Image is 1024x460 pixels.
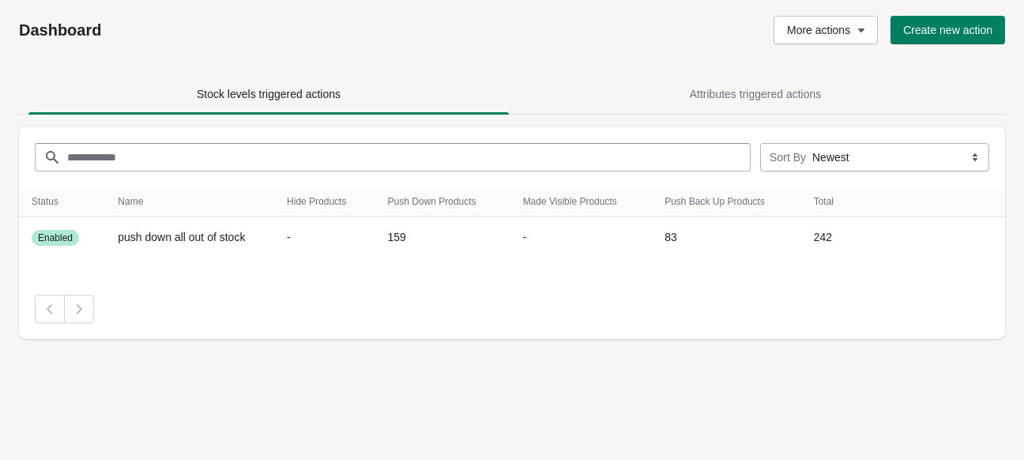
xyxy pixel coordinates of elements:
[274,187,375,217] th: Hide Products
[890,16,1005,44] button: Create new action
[774,16,878,44] button: More actions
[105,187,274,217] th: Name
[19,187,105,217] th: Status
[801,217,855,258] td: 242
[35,295,989,323] nav: Pagination
[690,88,822,100] span: Attributes triggered actions
[38,232,73,244] span: Enabled
[19,21,431,40] h1: Dashboard
[801,187,855,217] th: Total
[375,217,510,258] td: 159
[652,217,801,258] td: 83
[510,217,653,258] td: -
[197,88,341,100] span: Stock levels triggered actions
[652,187,801,217] th: Push Back Up Products
[903,24,992,36] span: Create new action
[787,24,850,36] span: More actions
[510,187,653,217] th: Made Visible Products
[118,231,245,243] span: push down all out of stock
[274,217,375,258] td: -
[375,187,510,217] th: Push Down Products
